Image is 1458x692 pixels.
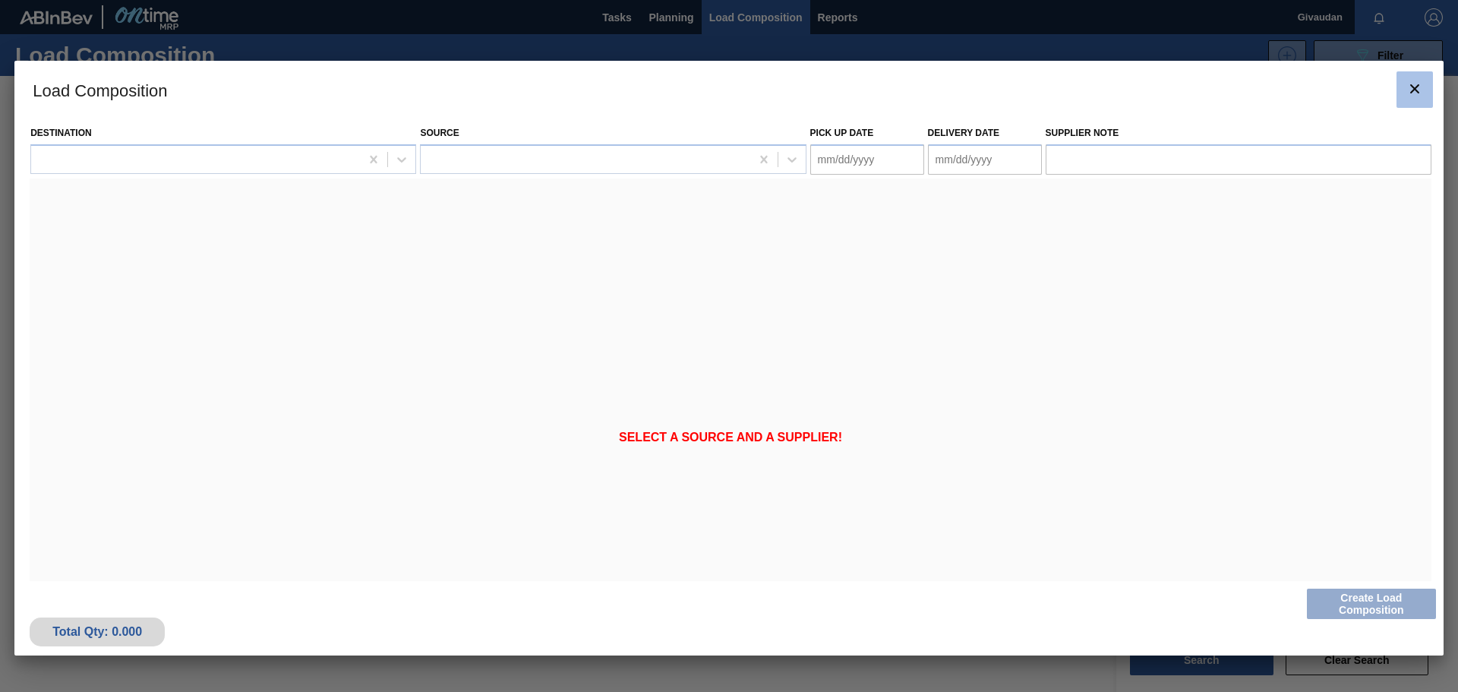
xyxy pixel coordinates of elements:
[619,431,842,444] span: Select a source and a supplier!
[928,144,1042,175] input: mm/dd/yyyy
[14,61,1444,118] h3: Load Composition
[420,128,459,138] label: Source
[1046,122,1431,144] label: Supplier Note
[810,144,924,175] input: mm/dd/yyyy
[41,625,153,639] div: Total Qty: 0.000
[810,128,874,138] label: Pick up Date
[928,128,999,138] label: Delivery Date
[30,128,91,138] label: Destination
